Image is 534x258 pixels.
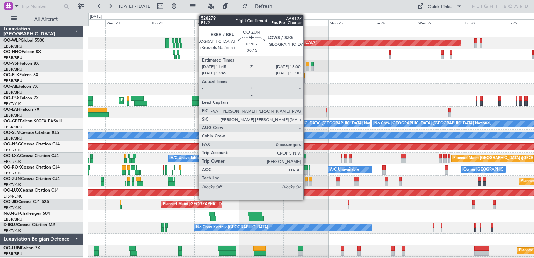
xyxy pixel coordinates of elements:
a: EBKT/KJK [3,205,21,210]
button: Refresh [239,1,281,12]
div: A/C Unavailable [330,165,359,175]
div: [DATE] [90,14,102,20]
input: Trip Number [21,1,62,12]
div: Sat 23 [239,19,283,26]
span: OO-ROK [3,165,21,170]
span: OO-JID [3,200,18,204]
span: OO-ZUN [3,177,21,181]
a: EBKT/KJK [3,228,21,234]
a: LFSN/ENC [3,194,23,199]
a: OO-ZUNCessna Citation CJ4 [3,177,60,181]
div: Planned Maint [GEOGRAPHIC_DATA] ([GEOGRAPHIC_DATA]) [163,199,273,210]
a: EBBR/BRU [3,67,22,72]
button: Quick Links [414,1,466,12]
span: OO-VSF [3,62,20,66]
a: OO-GPEFalcon 900EX EASy II [3,119,62,123]
span: OO-LUX [3,188,20,193]
a: OO-VSFFalcon 8X [3,62,39,66]
span: OO-HHO [3,50,22,54]
a: EBBR/BRU [3,124,22,130]
span: N604GF [3,212,20,216]
a: OO-AIEFalcon 7X [3,85,38,89]
a: EBKT/KJK [3,159,21,164]
a: EBBR/BRU [3,136,22,141]
span: All Aircraft [18,17,74,22]
a: OO-ELKFalcon 8X [3,73,38,77]
a: OO-JIDCessna CJ1 525 [3,200,49,204]
span: OO-LXA [3,154,20,158]
a: OO-LUXCessna Citation CJ4 [3,188,59,193]
div: Fri 22 [194,19,239,26]
div: Quick Links [428,3,452,10]
div: Tue 26 [373,19,417,26]
a: EBBR/BRU [3,113,22,118]
a: EBKT/KJK [3,101,21,107]
a: OO-HHOFalcon 8X [3,50,41,54]
a: OO-SLMCessna Citation XLS [3,131,59,135]
span: OO-SLM [3,131,20,135]
a: EBKT/KJK [3,171,21,176]
a: EBBR/BRU [3,44,22,49]
a: EBBR/BRU [3,90,22,95]
button: All Aircraft [8,14,76,25]
span: OO-GPE [3,119,20,123]
div: A/C Unavailable [GEOGRAPHIC_DATA] ([GEOGRAPHIC_DATA] National) [171,153,301,164]
a: OO-WLPGlobal 5500 [3,38,44,43]
div: Planned Maint [GEOGRAPHIC_DATA] ([GEOGRAPHIC_DATA]) [207,38,317,48]
span: OO-ELK [3,73,19,77]
span: [DATE] - [DATE] [119,3,152,9]
span: OO-LUM [3,246,21,250]
span: OO-FSX [3,96,20,100]
a: EBBR/BRU [3,78,22,84]
div: Thu 28 [462,19,506,26]
div: No Crew Kortrijk-[GEOGRAPHIC_DATA] [196,222,268,233]
a: EBKT/KJK [3,148,21,153]
div: Planned Maint Kortrijk-[GEOGRAPHIC_DATA] [121,95,202,106]
div: No Crew [GEOGRAPHIC_DATA] ([GEOGRAPHIC_DATA] National) [374,119,491,129]
a: OO-LXACessna Citation CJ4 [3,154,59,158]
a: OO-LUMFalcon 7X [3,246,40,250]
div: Mon 25 [328,19,373,26]
div: Wed 27 [417,19,461,26]
a: OO-LAHFalcon 7X [3,108,39,112]
span: OO-WLP [3,38,21,43]
a: OO-NSGCessna Citation CJ4 [3,142,60,146]
a: EBBR/BRU [3,251,22,257]
span: OO-NSG [3,142,21,146]
div: No Crew [GEOGRAPHIC_DATA] ([GEOGRAPHIC_DATA] National) [263,119,380,129]
a: OO-ROKCessna Citation CJ4 [3,165,60,170]
div: Thu 21 [150,19,194,26]
a: EBKT/KJK [3,182,21,187]
div: Wed 20 [105,19,150,26]
a: N604GFChallenger 604 [3,212,50,216]
div: Sun 24 [283,19,328,26]
a: D-IBLUCessna Citation M2 [3,223,55,227]
span: OO-LAH [3,108,20,112]
a: EBBR/BRU [3,55,22,60]
a: EBBR/BRU [3,217,22,222]
a: OO-FSXFalcon 7X [3,96,39,100]
span: OO-AIE [3,85,19,89]
span: Refresh [249,4,279,9]
span: D-IBLU [3,223,17,227]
